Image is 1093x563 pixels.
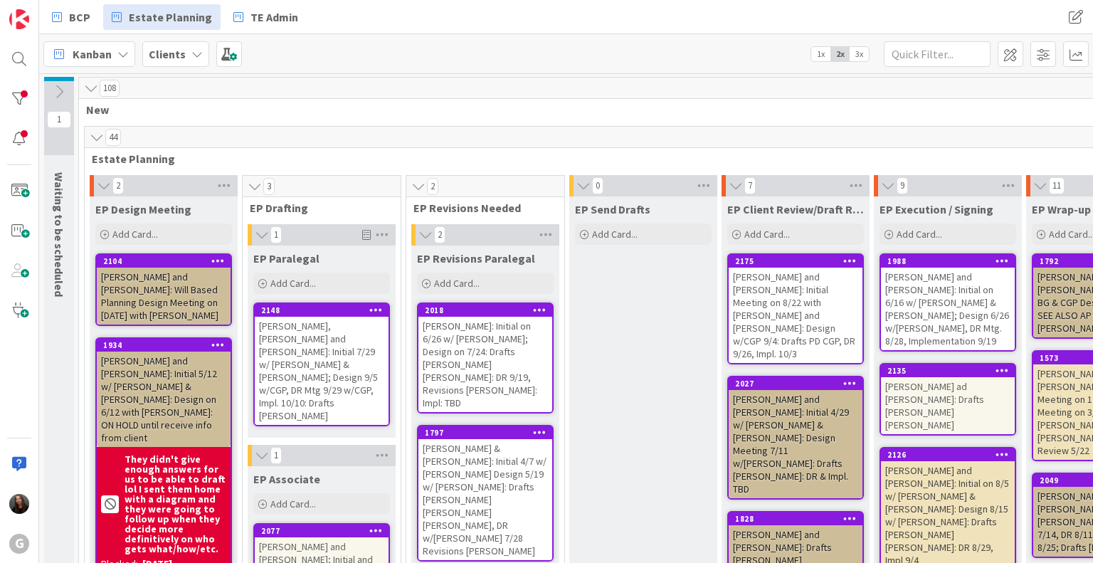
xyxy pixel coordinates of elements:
[880,253,1016,352] a: 1988[PERSON_NAME] and [PERSON_NAME]: Initial on 6/16 w/ [PERSON_NAME] & [PERSON_NAME]; Design 6/2...
[887,366,1015,376] div: 2135
[250,201,383,215] span: EP Drafting
[413,201,546,215] span: EP Revisions Needed
[125,454,226,554] b: They didn't give enough answers for us to be able to draft lol I sent them home with a diagram an...
[887,450,1015,460] div: 2126
[52,172,66,297] span: Waiting to be scheduled
[253,302,390,426] a: 2148[PERSON_NAME], [PERSON_NAME] and [PERSON_NAME]: Initial 7/29 w/ [PERSON_NAME] & [PERSON_NAME]...
[97,352,231,447] div: [PERSON_NAME] and [PERSON_NAME]: Initial 5/12 w/ [PERSON_NAME] & [PERSON_NAME]: Design on 6/12 wi...
[129,9,212,26] span: Estate Planning
[253,472,320,486] span: EP Associate
[881,364,1015,434] div: 2135[PERSON_NAME] ad [PERSON_NAME]: Drafts [PERSON_NAME] [PERSON_NAME]
[255,317,389,425] div: [PERSON_NAME], [PERSON_NAME] and [PERSON_NAME]: Initial 7/29 w/ [PERSON_NAME] & [PERSON_NAME]; De...
[103,256,231,266] div: 2104
[97,339,231,352] div: 1934
[69,9,90,26] span: BCP
[418,426,552,439] div: 1797
[112,228,158,241] span: Add Card...
[105,129,121,146] span: 44
[881,255,1015,350] div: 1988[PERSON_NAME] and [PERSON_NAME]: Initial on 6/16 w/ [PERSON_NAME] & [PERSON_NAME]; Design 6/2...
[729,512,862,525] div: 1828
[727,253,864,364] a: 2175[PERSON_NAME] and [PERSON_NAME]: Initial Meeting on 8/22 with [PERSON_NAME] and [PERSON_NAME]...
[255,525,389,537] div: 2077
[744,177,756,194] span: 7
[575,202,650,216] span: EP Send Drafts
[434,277,480,290] span: Add Card...
[255,304,389,425] div: 2148[PERSON_NAME], [PERSON_NAME] and [PERSON_NAME]: Initial 7/29 w/ [PERSON_NAME] & [PERSON_NAME]...
[253,251,320,265] span: EP Paralegal
[592,228,638,241] span: Add Card...
[830,47,850,61] span: 2x
[97,255,231,325] div: 2104[PERSON_NAME] and [PERSON_NAME]: Will Based Planning Design Meeting on [DATE] with [PERSON_NAME]
[727,376,864,500] a: 2027[PERSON_NAME] and [PERSON_NAME]: Initial 4/29 w/ [PERSON_NAME] & [PERSON_NAME]: Design Meetin...
[880,363,1016,436] a: 2135[PERSON_NAME] ad [PERSON_NAME]: Drafts [PERSON_NAME] [PERSON_NAME]
[270,277,316,290] span: Add Card...
[425,305,552,315] div: 2018
[897,177,908,194] span: 9
[263,178,275,195] span: 3
[729,377,862,498] div: 2027[PERSON_NAME] and [PERSON_NAME]: Initial 4/29 w/ [PERSON_NAME] & [PERSON_NAME]: Design Meetin...
[47,111,71,128] span: 1
[434,226,445,243] span: 2
[225,4,307,30] a: TE Admin
[881,268,1015,350] div: [PERSON_NAME] and [PERSON_NAME]: Initial on 6/16 w/ [PERSON_NAME] & [PERSON_NAME]; Design 6/26 w/...
[103,340,231,350] div: 1934
[729,377,862,390] div: 2027
[250,9,298,26] span: TE Admin
[881,377,1015,434] div: [PERSON_NAME] ad [PERSON_NAME]: Drafts [PERSON_NAME] [PERSON_NAME]
[880,202,993,216] span: EP Execution / Signing
[149,47,186,61] b: Clients
[103,4,221,30] a: Estate Planning
[100,80,120,97] span: 108
[729,390,862,498] div: [PERSON_NAME] and [PERSON_NAME]: Initial 4/29 w/ [PERSON_NAME] & [PERSON_NAME]: Design Meeting 7/...
[97,268,231,325] div: [PERSON_NAME] and [PERSON_NAME]: Will Based Planning Design Meeting on [DATE] with [PERSON_NAME]
[884,41,991,67] input: Quick Filter...
[427,178,438,195] span: 2
[261,526,389,536] div: 2077
[417,425,554,562] a: 1797[PERSON_NAME] & [PERSON_NAME]: Initial 4/7 w/ [PERSON_NAME] Design 5/19 w/ [PERSON_NAME]: Dra...
[9,534,29,554] div: G
[1049,177,1065,194] span: 11
[9,9,29,29] img: Visit kanbanzone.com
[735,379,862,389] div: 2027
[73,46,112,63] span: Kanban
[270,498,316,510] span: Add Card...
[43,4,99,30] a: BCP
[887,256,1015,266] div: 1988
[97,255,231,268] div: 2104
[729,255,862,268] div: 2175
[270,447,282,464] span: 1
[95,202,191,216] span: EP Design Meeting
[811,47,830,61] span: 1x
[881,255,1015,268] div: 1988
[270,226,282,243] span: 1
[417,251,535,265] span: EP Revisions Paralegal
[97,339,231,447] div: 1934[PERSON_NAME] and [PERSON_NAME]: Initial 5/12 w/ [PERSON_NAME] & [PERSON_NAME]: Design on 6/1...
[729,268,862,363] div: [PERSON_NAME] and [PERSON_NAME]: Initial Meeting on 8/22 with [PERSON_NAME] and [PERSON_NAME]: De...
[425,428,552,438] div: 1797
[850,47,869,61] span: 3x
[881,448,1015,461] div: 2126
[9,494,29,514] img: AM
[418,304,552,412] div: 2018[PERSON_NAME]: Initial on 6/26 w/ [PERSON_NAME]; Design on 7/24: Drafts [PERSON_NAME] [PERSON...
[729,255,862,363] div: 2175[PERSON_NAME] and [PERSON_NAME]: Initial Meeting on 8/22 with [PERSON_NAME] and [PERSON_NAME]...
[261,305,389,315] div: 2148
[735,256,862,266] div: 2175
[735,514,862,524] div: 1828
[418,426,552,560] div: 1797[PERSON_NAME] & [PERSON_NAME]: Initial 4/7 w/ [PERSON_NAME] Design 5/19 w/ [PERSON_NAME]: Dra...
[95,253,232,326] a: 2104[PERSON_NAME] and [PERSON_NAME]: Will Based Planning Design Meeting on [DATE] with [PERSON_NAME]
[418,317,552,412] div: [PERSON_NAME]: Initial on 6/26 w/ [PERSON_NAME]; Design on 7/24: Drafts [PERSON_NAME] [PERSON_NAM...
[255,304,389,317] div: 2148
[727,202,864,216] span: EP Client Review/Draft Review Meeting
[744,228,790,241] span: Add Card...
[897,228,942,241] span: Add Card...
[881,364,1015,377] div: 2135
[418,304,552,317] div: 2018
[418,439,552,560] div: [PERSON_NAME] & [PERSON_NAME]: Initial 4/7 w/ [PERSON_NAME] Design 5/19 w/ [PERSON_NAME]: Drafts ...
[112,177,124,194] span: 2
[417,302,554,414] a: 2018[PERSON_NAME]: Initial on 6/26 w/ [PERSON_NAME]; Design on 7/24: Drafts [PERSON_NAME] [PERSON...
[592,177,603,194] span: 0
